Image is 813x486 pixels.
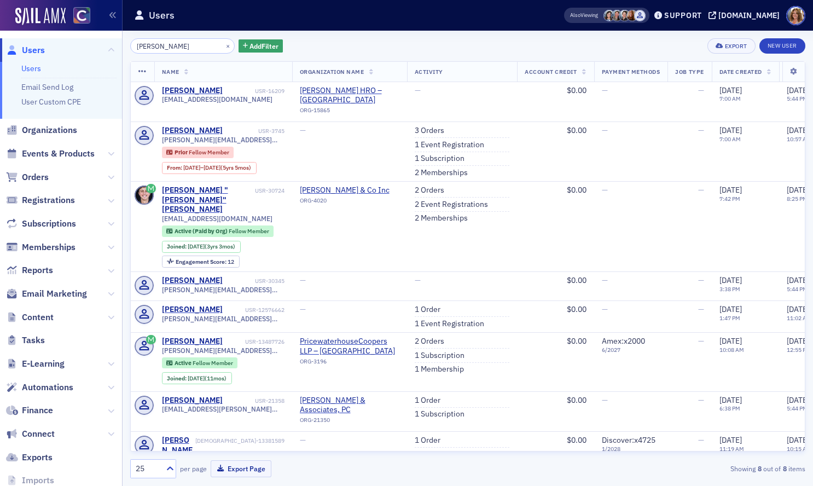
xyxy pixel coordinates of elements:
[195,437,284,444] div: [DEMOGRAPHIC_DATA]-13381589
[602,435,655,445] span: Discover : x4725
[167,243,188,250] span: Joined :
[602,395,608,405] span: —
[786,6,805,25] span: Profile
[415,85,421,95] span: —
[300,86,399,105] a: [PERSON_NAME] HRO – [GEOGRAPHIC_DATA]
[211,460,271,477] button: Export Page
[162,372,232,384] div: Joined: 2024-09-11 00:00:00
[602,336,645,346] span: Amex : x2000
[162,346,284,355] span: [PERSON_NAME][EMAIL_ADDRESS][PERSON_NAME][DOMAIN_NAME]
[162,396,223,406] div: [PERSON_NAME]
[167,164,183,171] span: From :
[415,200,488,210] a: 2 Event Registrations
[525,68,577,76] span: Account Credit
[787,336,809,346] span: [DATE]
[611,10,623,21] span: Tiffany Carson
[239,39,283,53] button: AddFilter
[415,68,443,76] span: Activity
[415,140,484,150] a: 1 Event Registration
[15,8,66,25] img: SailAMX
[719,95,741,102] time: 7:00 AM
[300,396,399,415] a: [PERSON_NAME] & Associates, PC
[719,195,740,202] time: 7:42 PM
[175,148,189,156] span: Prior
[21,97,81,107] a: User Custom CPE
[188,243,235,250] div: (3yrs 3mos)
[22,218,76,230] span: Subscriptions
[719,314,740,322] time: 1:47 PM
[183,164,251,171] div: – (5yrs 5mos)
[602,445,660,453] span: 1 / 2028
[415,213,468,223] a: 2 Memberships
[21,82,73,92] a: Email Send Log
[22,288,87,300] span: Email Marketing
[719,68,762,76] span: Date Created
[602,85,608,95] span: —
[21,63,41,73] a: Users
[619,10,630,21] span: Pamela Galey-Coleman
[602,346,660,354] span: 6 / 2027
[162,86,223,96] a: [PERSON_NAME]
[22,148,95,160] span: Events & Products
[224,338,284,345] div: USR-13487726
[719,445,744,453] time: 11:19 AM
[603,10,615,21] span: Stacy Svendsen
[787,445,811,453] time: 10:15 AM
[6,241,76,253] a: Memberships
[22,44,45,56] span: Users
[300,107,399,118] div: ORG-15865
[162,147,234,158] div: Prior: Prior: Fellow Member
[602,185,608,195] span: —
[22,334,45,346] span: Tasks
[300,186,399,195] span: Reese Henry & Co Inc
[6,148,95,160] a: Events & Products
[183,164,200,171] span: [DATE]
[162,315,284,323] span: [PERSON_NAME][EMAIL_ADDRESS][PERSON_NAME][DOMAIN_NAME]
[787,435,809,445] span: [DATE]
[698,336,704,346] span: —
[193,359,233,367] span: Fellow Member
[162,357,238,368] div: Active: Active: Fellow Member
[22,404,53,416] span: Finance
[415,436,440,445] a: 1 Order
[6,124,77,136] a: Organizations
[781,464,788,473] strong: 8
[602,304,608,314] span: —
[415,154,464,164] a: 1 Subscription
[149,9,175,22] h1: Users
[162,276,223,286] div: [PERSON_NAME]
[6,264,53,276] a: Reports
[166,149,229,156] a: Prior Fellow Member
[787,85,809,95] span: [DATE]
[415,168,468,178] a: 2 Memberships
[787,95,808,102] time: 5:44 PM
[22,124,77,136] span: Organizations
[787,346,811,354] time: 12:55 PM
[415,351,464,361] a: 1 Subscription
[6,404,53,416] a: Finance
[188,375,227,382] div: (11mos)
[570,11,580,19] div: Also
[698,304,704,314] span: —
[22,194,75,206] span: Registrations
[136,463,160,475] div: 25
[22,311,54,323] span: Content
[130,38,235,54] input: Search…
[175,227,229,235] span: Active (Paid by Org)
[22,171,49,183] span: Orders
[6,381,73,394] a: Automations
[588,464,805,473] div: Showing out of items
[162,305,223,315] a: [PERSON_NAME]
[709,11,783,19] button: [DOMAIN_NAME]
[300,435,306,445] span: —
[162,241,241,253] div: Joined: 2022-05-15 00:00:00
[787,304,809,314] span: [DATE]
[22,241,76,253] span: Memberships
[567,336,586,346] span: $0.00
[719,275,742,285] span: [DATE]
[719,336,742,346] span: [DATE]
[6,311,54,323] a: Content
[162,286,284,294] span: [PERSON_NAME][EMAIL_ADDRESS][DOMAIN_NAME]
[162,337,223,346] a: [PERSON_NAME]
